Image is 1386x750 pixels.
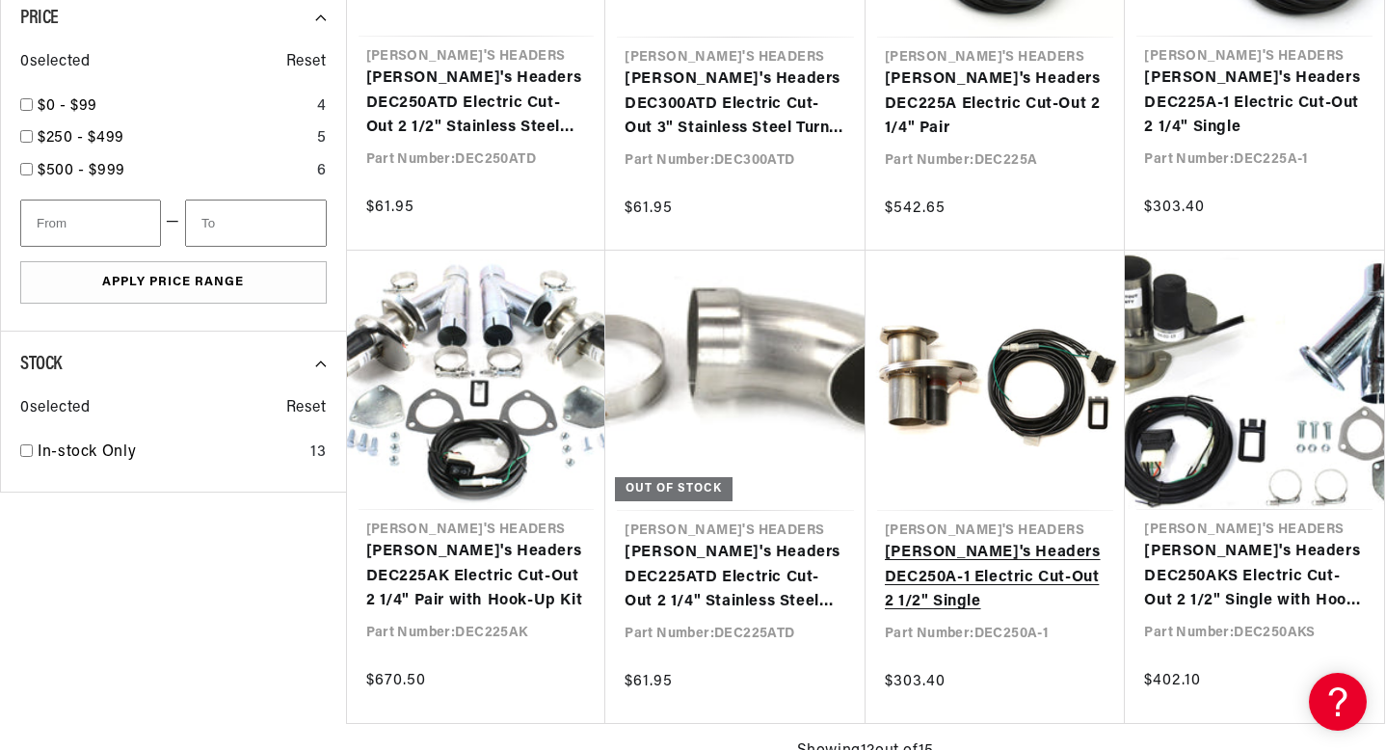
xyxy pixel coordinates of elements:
[286,396,327,421] span: Reset
[1144,67,1365,141] a: [PERSON_NAME]'s Headers DEC225A-1 Electric Cut-Out 2 1/4" Single
[20,50,90,75] span: 0 selected
[38,130,124,146] span: $250 - $499
[625,541,846,615] a: [PERSON_NAME]'s Headers DEC225ATD Electric Cut-Out 2 1/4" Stainless Steel Turn Down Each
[166,210,180,235] span: —
[286,50,327,75] span: Reset
[38,163,125,178] span: $500 - $999
[625,67,846,142] a: [PERSON_NAME]'s Headers DEC300ATD Electric Cut-Out 3" Stainless Steel Turn Down Each
[38,98,97,114] span: $0 - $99
[20,355,62,374] span: Stock
[20,9,59,28] span: Price
[1144,540,1365,614] a: [PERSON_NAME]'s Headers DEC250AKS Electric Cut-Out 2 1/2" Single with Hook-Up Kit
[20,396,90,421] span: 0 selected
[885,541,1106,615] a: [PERSON_NAME]'s Headers DEC250A-1 Electric Cut-Out 2 1/2" Single
[310,441,326,466] div: 13
[885,67,1106,142] a: [PERSON_NAME]'s Headers DEC225A Electric Cut-Out 2 1/4" Pair
[20,200,161,247] input: From
[317,94,327,120] div: 4
[185,200,326,247] input: To
[366,540,587,614] a: [PERSON_NAME]'s Headers DEC225AK Electric Cut-Out 2 1/4" Pair with Hook-Up Kit
[38,441,303,466] a: In-stock Only
[317,126,327,151] div: 5
[366,67,587,141] a: [PERSON_NAME]'s Headers DEC250ATD Electric Cut-Out 2 1/2" Stainless Steel Turn Down Each
[20,261,327,305] button: Apply Price Range
[317,159,327,184] div: 6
